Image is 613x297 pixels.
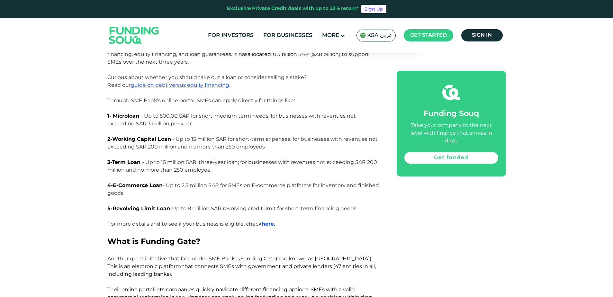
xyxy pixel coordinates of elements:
span: 2- [107,136,112,142]
span: . [274,221,275,227]
span: - Up to 2.5 million SAR for SMEs on E-commerce platforms for inventory and finished goods [107,182,379,196]
div: Exclusive Private Credit deals with up to 23% return* [227,5,359,13]
span: Get started [410,33,447,38]
a: Sign Up [361,5,386,13]
a: Sign in [461,29,503,41]
span: - [113,205,172,212]
img: SA Flag [360,32,366,38]
span: - Up to 15 million SAR, three-year loan; for businesses with revenues not exceeding SAR 200 milli... [107,159,377,173]
strong: E-Commerce Loan [113,182,163,188]
img: Logo [103,19,166,52]
span: Through SME Bank’s online portal, SMEs can apply directly for things like: [107,97,295,104]
span: - Up to 15 million SAR for short-term expenses; for businesses with revenues not exceeding SAR 20... [107,136,378,150]
span: Another great initiative that falls under SME Ba [107,256,240,262]
span: 1- Microloan [107,113,139,119]
span: Funding Gate [240,256,276,262]
span: For more details and to see if your business is eligible, check [107,221,262,227]
span: nk is [228,256,240,262]
div: Take your company to the next level with finance that arrives in days. [404,122,498,145]
a: guide on debt versus equity financing [131,82,229,88]
span: - Up to 500,00 SAR for short-medium term needs; for businesses with revenues not exceeding SAR 3 ... [107,113,357,127]
strong: Revolving Limit Loan [113,205,170,212]
span: Funding Souq [424,110,479,118]
span: 4- [107,182,113,188]
span: 5- [107,205,113,212]
img: fsicon [442,84,460,101]
a: here [262,221,274,227]
span: What is Funding Gate? [107,237,200,246]
a: For Investors [206,30,255,41]
span: 3-Term Loan [107,159,140,165]
strong: Working Capital Loan [112,136,171,142]
span: KSA عربي [367,32,392,39]
span: Sign in [472,33,492,38]
span: allocated [248,51,271,57]
a: For Businesses [262,30,314,41]
span: 10.5 billio [271,51,293,57]
span: More [322,33,339,38]
span: Curious about whether you should take out a loan or consider selling a stake? Read our [107,74,307,88]
span: Up to 8 million SAR revolving credit limit for short-term financing needs [113,205,356,212]
span: . [229,82,230,88]
a: Get funded [404,152,498,164]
